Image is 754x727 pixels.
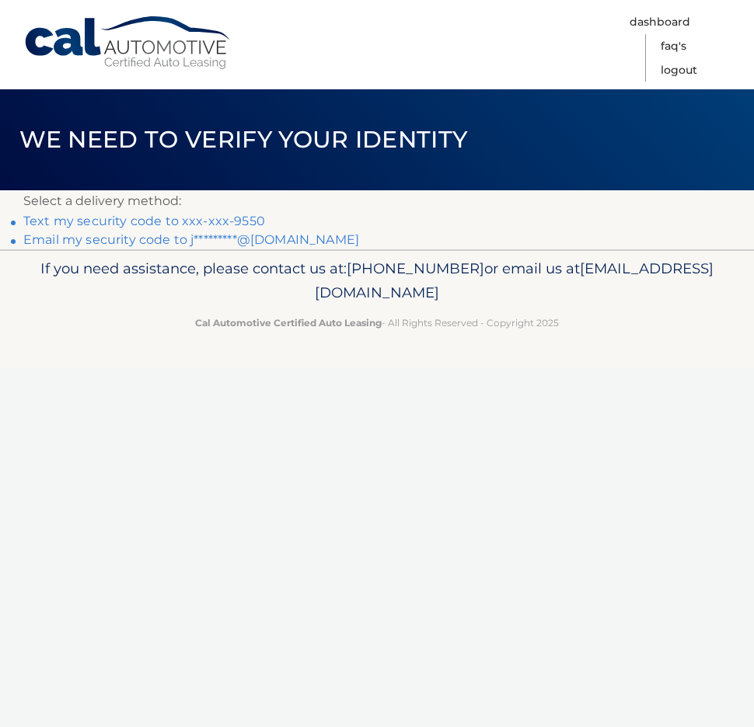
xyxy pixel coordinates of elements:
a: Logout [661,58,697,82]
a: Cal Automotive [23,16,233,71]
a: Text my security code to xxx-xxx-9550 [23,214,265,228]
p: If you need assistance, please contact us at: or email us at [23,256,731,306]
p: Select a delivery method: [23,190,731,212]
strong: Cal Automotive Certified Auto Leasing [195,317,382,329]
span: We need to verify your identity [19,125,468,154]
p: - All Rights Reserved - Copyright 2025 [23,315,731,331]
a: Dashboard [630,10,690,34]
span: [PHONE_NUMBER] [347,259,484,277]
a: Email my security code to j*********@[DOMAIN_NAME] [23,232,359,247]
a: FAQ's [661,34,686,58]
